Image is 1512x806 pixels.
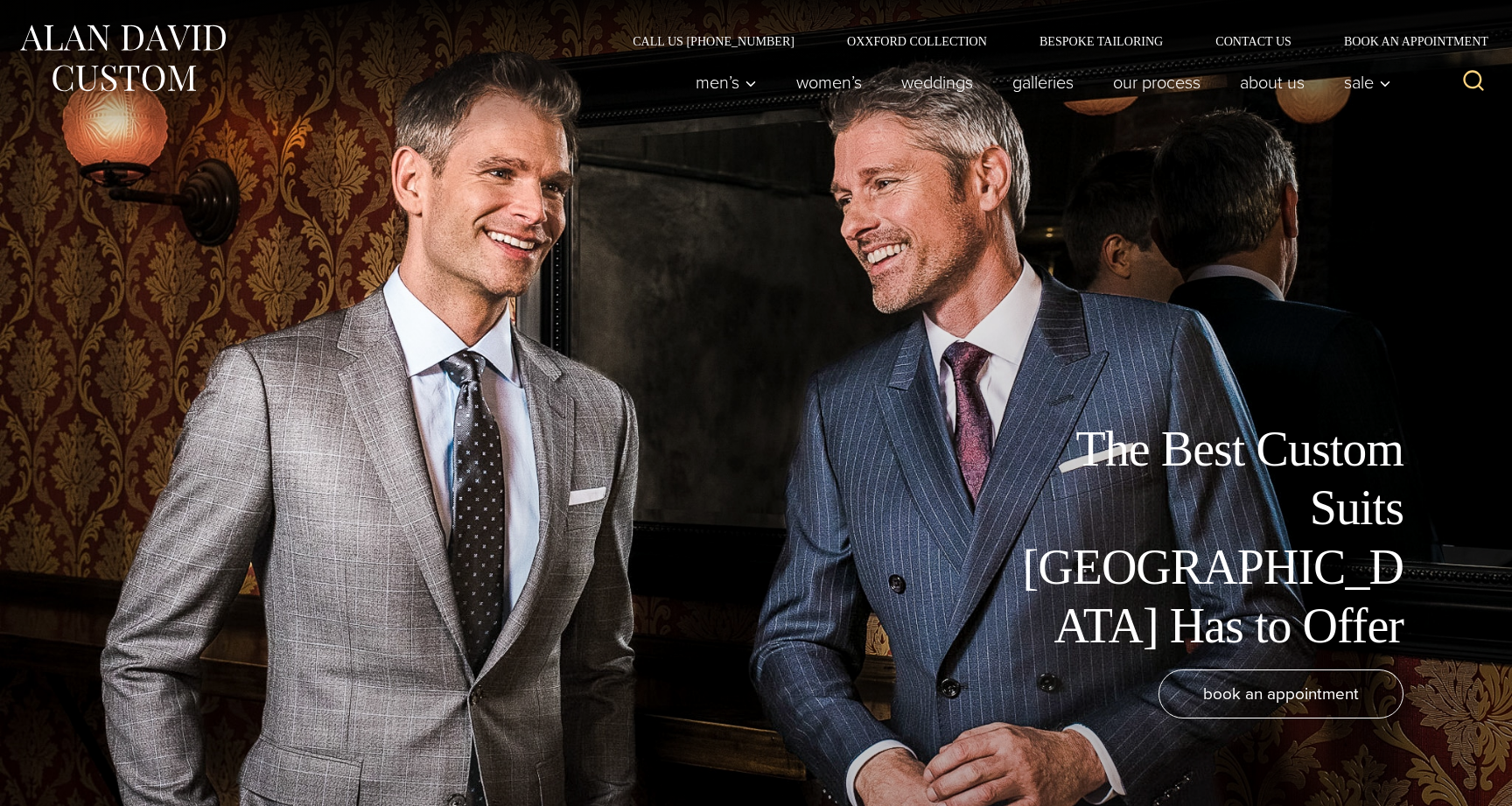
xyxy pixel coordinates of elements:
nav: Secondary Navigation [606,35,1494,47]
a: book an appointment [1158,669,1403,718]
a: Our Process [1094,65,1221,100]
h1: The Best Custom Suits [GEOGRAPHIC_DATA] Has to Offer [1010,420,1403,655]
a: weddings [882,65,993,100]
a: Galleries [993,65,1094,100]
a: Women’s [777,65,882,100]
button: View Search Form [1452,61,1494,103]
span: book an appointment [1203,681,1359,706]
img: Alan David Custom [17,19,227,97]
a: Call Us [PHONE_NUMBER] [606,35,821,47]
span: Sale [1344,74,1391,91]
a: Book an Appointment [1318,35,1494,47]
nav: Primary Navigation [676,65,1401,100]
a: Contact Us [1189,35,1318,47]
a: Oxxford Collection [821,35,1013,47]
span: Men’s [696,74,757,91]
a: Bespoke Tailoring [1013,35,1189,47]
a: About Us [1221,65,1325,100]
